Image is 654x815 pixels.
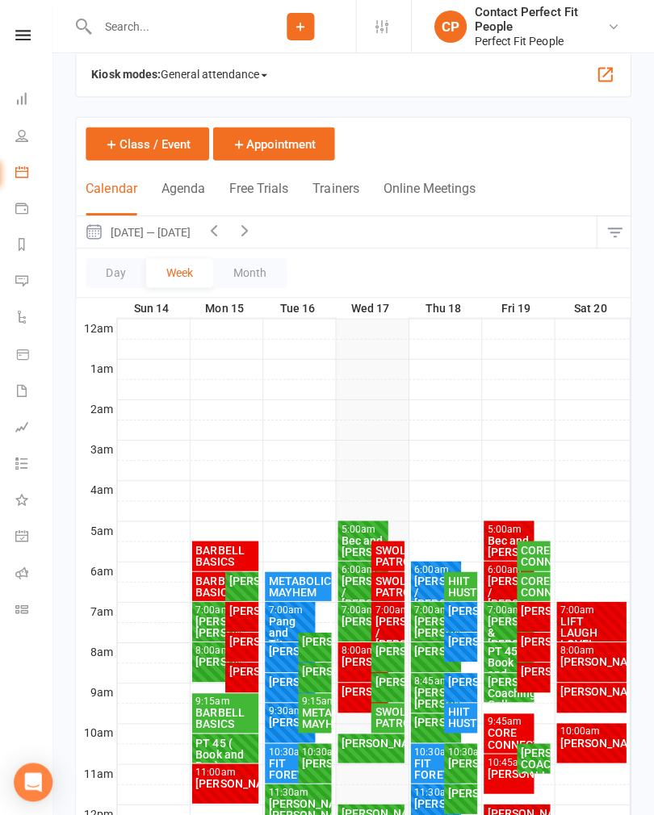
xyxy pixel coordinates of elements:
div: METABOLIC MAYHEM [270,573,330,596]
div: [PERSON_NAME] [342,683,387,695]
div: [PERSON_NAME] [270,714,314,725]
div: [PERSON_NAME] [375,674,402,685]
div: [PERSON_NAME] / [PERSON_NAME] [415,573,459,607]
div: BARBELL BASICS [197,704,258,727]
div: [PERSON_NAME] Coaching Call [488,674,532,708]
div: [PERSON_NAME] [415,643,459,654]
div: [PERSON_NAME] [375,643,402,654]
div: [PERSON_NAME] [303,633,329,645]
div: BARBELL BASICS [197,573,241,596]
div: [PERSON_NAME] [521,663,547,675]
div: [PERSON_NAME] [448,754,475,766]
div: 7:00am [342,603,387,613]
th: 1am [78,357,119,378]
div: 9:45am [488,714,532,725]
th: 2am [78,398,119,418]
div: 11:30am [415,784,459,795]
div: [PERSON_NAME]/ [PERSON_NAME] [415,613,459,636]
div: 10:30am [270,744,314,754]
button: Appointment [215,127,336,160]
a: What's New [18,482,54,518]
a: General attendance kiosk mode [18,518,54,554]
div: [PERSON_NAME] [488,765,532,776]
div: FIT FOREVERS [415,754,459,777]
div: HIIT HUSTLE [448,704,475,726]
div: [PERSON_NAME] / [PERSON_NAME] [488,573,532,607]
div: BARBELL BASICS [197,542,258,565]
button: Agenda [163,180,207,215]
div: SWOL PATROL [375,542,402,565]
th: Wed 17 [337,297,409,317]
button: [DATE] — [DATE] [78,215,200,247]
div: [PERSON_NAME] [230,603,257,614]
div: 9:15am [197,694,258,704]
div: 10:30am [303,744,329,754]
div: 11:30am [270,784,330,795]
div: [PERSON_NAME] / [PERSON_NAME] [375,613,402,647]
th: 9am [78,680,119,700]
div: [PERSON_NAME] [521,633,547,645]
div: [PERSON_NAME] [197,775,258,786]
button: Trainers [314,180,360,215]
div: CP [435,10,467,43]
div: [PERSON_NAME] & [PERSON_NAME] [488,613,532,647]
div: [PERSON_NAME] [415,795,459,806]
a: Assessments [18,409,54,445]
div: [PERSON_NAME] [230,633,257,645]
a: Class kiosk mode [18,591,54,627]
div: 10:30am [448,744,475,754]
div: PT 45 ( Book and Pay) [197,734,258,768]
div: 6:00am [488,562,532,573]
div: LIFT LAUGH LOVE! [560,613,624,647]
div: 5:00am [488,522,532,533]
div: 8:00am [342,643,387,654]
th: Sun 14 [119,297,191,317]
div: [PERSON_NAME] [448,603,475,614]
div: Perfect Fit People [476,34,607,48]
div: FIT FOREVERS [270,754,314,777]
div: 5:00am [342,522,387,533]
button: Online Meetings [384,180,476,215]
div: SWOL PATROL [375,704,402,726]
th: Sat 20 [555,297,631,317]
div: Open Intercom Messenger [16,760,55,799]
button: Free Trials [231,180,290,215]
a: Reports [18,228,54,264]
a: Payments [18,191,54,228]
strong: Kiosk modes: [94,68,162,81]
div: SWOL PATROL [375,573,402,596]
button: Month [215,257,288,286]
div: 10:00am [560,724,624,734]
div: PT 45 ( Book and Pay) [488,643,532,688]
th: 5am [78,519,119,539]
th: 10am [78,721,119,741]
button: Day [88,257,148,286]
th: Fri 19 [482,297,555,317]
th: 3am [78,438,119,458]
div: 10:45am [488,754,532,765]
div: CORE CONNECTION [521,573,547,596]
div: Bec and [PERSON_NAME] [342,533,387,555]
div: [PERSON_NAME] [448,784,475,796]
th: 7am [78,600,119,620]
th: 4am [78,479,119,499]
div: [PERSON_NAME] [415,714,459,725]
div: 10:30am [415,744,459,754]
div: 6:00am [415,562,459,573]
div: 8:00am [197,643,241,654]
div: HIIT HUSTLE [448,573,475,596]
a: Dashboard [18,82,54,119]
div: 7:00am [375,603,402,613]
div: [PERSON_NAME] [303,754,329,766]
th: 8am [78,640,119,660]
div: 7:00am [415,603,459,613]
a: Roll call kiosk mode [18,554,54,591]
div: [PERSON_NAME]/ [PERSON_NAME] [415,684,459,707]
div: [PERSON_NAME] [230,663,257,675]
div: [PERSON_NAME]. [342,654,387,665]
div: [PERSON_NAME] [270,643,314,654]
div: [PERSON_NAME] COACHING CALL [521,744,547,778]
div: Pang and Tita [270,613,314,647]
input: Search... [94,15,247,38]
div: 7:00am [488,603,532,613]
